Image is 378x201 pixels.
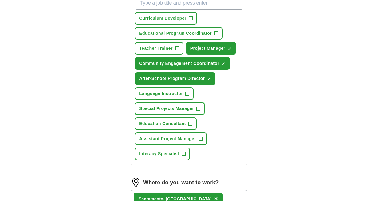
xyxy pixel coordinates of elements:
img: location.png [131,178,141,187]
span: Educational Program Coordinator [139,30,212,37]
button: Community Engagement Coordinator✓ [135,57,230,70]
button: Project Manager✓ [186,42,236,55]
button: After-School Program Director✓ [135,72,215,85]
span: Language Instructor [139,90,183,97]
button: Literacy Specialist [135,148,190,160]
button: Curriculum Developer [135,12,197,25]
span: ✓ [222,61,225,66]
button: Teacher Trainer [135,42,183,55]
span: Assistant Project Manager [139,136,196,142]
span: Literacy Specialist [139,151,179,157]
span: Community Engagement Coordinator [139,60,219,67]
span: Project Manager [190,45,225,52]
button: Education Consultant [135,117,197,130]
span: Curriculum Developer [139,15,186,22]
button: Assistant Project Manager [135,132,207,145]
span: Teacher Trainer [139,45,173,52]
span: ✓ [228,46,231,51]
span: ✓ [207,77,211,81]
span: After-School Program Director [139,75,205,82]
span: Education Consultant [139,120,186,127]
button: Educational Program Coordinator [135,27,223,40]
label: Where do you want to work? [143,179,219,187]
button: Special Projects Manager [135,102,205,115]
button: Language Instructor [135,87,194,100]
span: Special Projects Manager [139,105,194,112]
